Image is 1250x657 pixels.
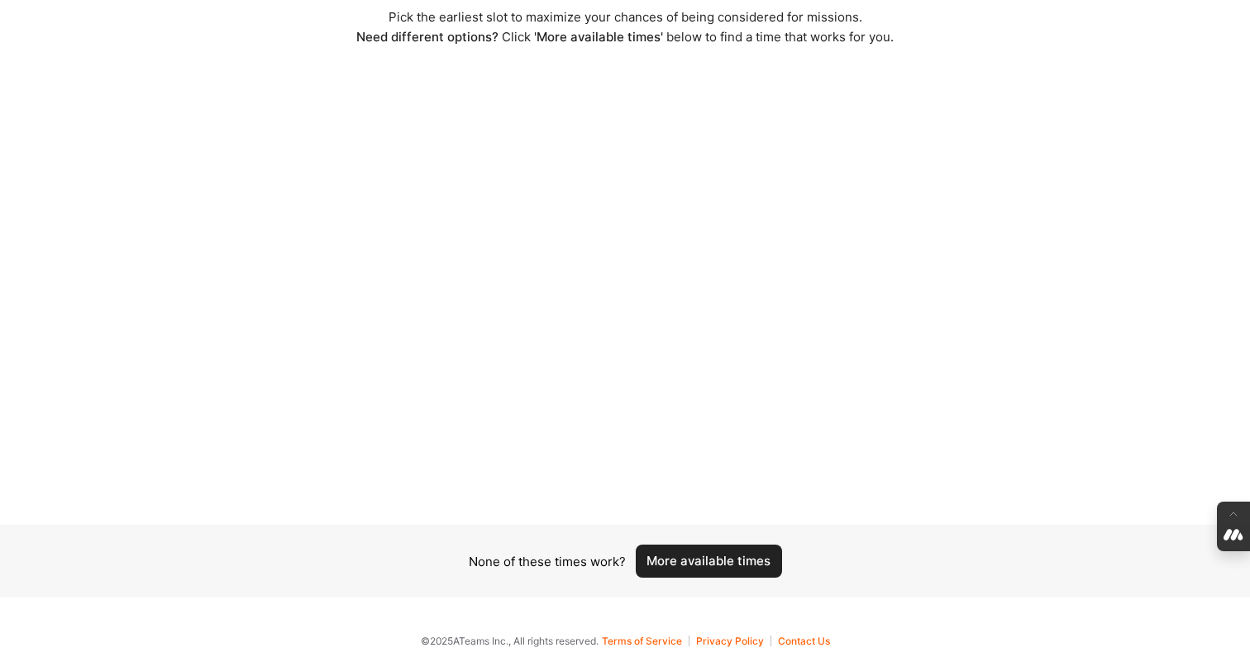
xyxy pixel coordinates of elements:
button: Terms of Service [602,636,689,646]
span: © 2025 ATeams Inc., All rights reserved. [421,632,599,650]
div: None of these times work? [469,553,626,570]
button: Privacy Policy [696,636,771,646]
span: Need different options? [356,29,499,45]
div: Pick the earliest slot to maximize your chances of being considered for missions. Click below to ... [356,7,894,47]
span: 'More available times' [534,29,663,45]
button: Contact Us [778,636,830,646]
button: More available times [636,545,782,578]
